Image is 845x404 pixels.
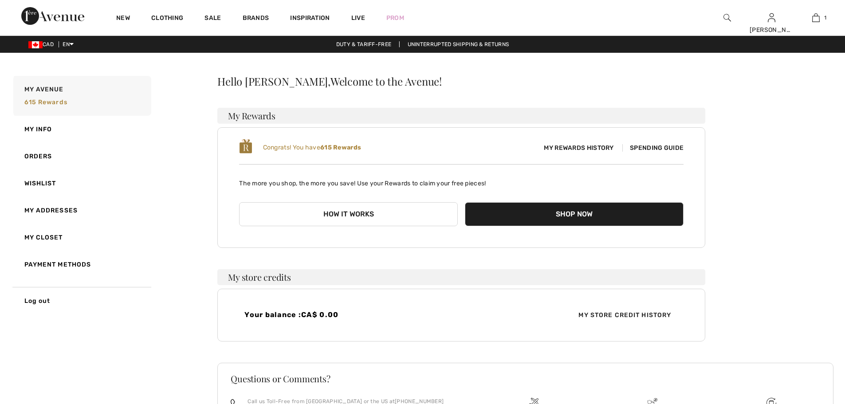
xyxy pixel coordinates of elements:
span: Congrats! You have [263,144,362,151]
h3: My store credits [217,269,705,285]
p: The more you shop, the more you save! Use your Rewards to claim your free pieces! [239,172,684,188]
a: Sale [204,14,221,24]
span: CA$ 0.00 [301,310,338,319]
a: Clothing [151,14,183,24]
a: New [116,14,130,24]
img: search the website [723,12,731,23]
img: 1ère Avenue [21,7,84,25]
span: 1 [824,14,826,22]
span: EN [63,41,74,47]
a: My Closet [12,224,151,251]
a: Live [351,13,365,23]
img: My Bag [812,12,820,23]
a: Log out [12,287,151,314]
a: Brands [243,14,269,24]
h3: Questions or Comments? [231,374,820,383]
button: Shop Now [465,202,684,226]
div: Hello [PERSON_NAME], [217,76,705,86]
a: My Info [12,116,151,143]
a: My Addresses [12,197,151,224]
span: 615 rewards [24,98,67,106]
a: Prom [386,13,404,23]
span: My Rewards History [537,143,621,153]
h4: Your balance : [244,310,456,319]
span: My Avenue [24,85,64,94]
a: Orders [12,143,151,170]
img: Canadian Dollar [28,41,43,48]
div: [PERSON_NAME] [750,25,793,35]
span: My Store Credit History [571,310,678,320]
span: Inspiration [290,14,330,24]
span: Welcome to the Avenue! [330,76,442,86]
a: 1 [794,12,837,23]
span: CAD [28,41,57,47]
button: How it works [239,202,458,226]
h3: My Rewards [217,108,705,124]
a: Wishlist [12,170,151,197]
img: My Info [768,12,775,23]
a: Sign In [768,13,775,22]
a: Payment Methods [12,251,151,278]
img: loyalty_logo_r.svg [239,138,252,154]
b: 615 Rewards [320,144,361,151]
span: Spending Guide [622,144,684,152]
